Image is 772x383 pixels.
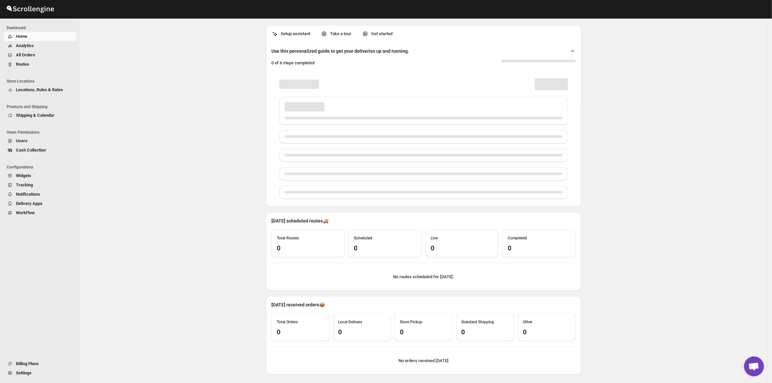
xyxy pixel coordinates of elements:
[16,62,29,67] span: Routes
[277,236,299,240] span: Total Routes
[4,146,76,155] button: Cash Collection
[277,357,571,364] p: No orders received [DATE]
[371,31,392,37] p: Get started
[16,182,33,187] span: Tracking
[16,43,34,48] span: Analytics
[7,104,76,109] span: Products and Shipping
[277,328,324,336] h3: 0
[277,320,298,324] span: Total Orders
[4,50,76,60] button: All Orders
[4,359,76,368] button: Billing Plans
[16,370,32,375] span: Settings
[16,52,35,57] span: All Orders
[4,171,76,180] button: Widgets
[4,32,76,41] button: Home
[431,244,494,252] h3: 0
[354,236,372,240] span: Scheduled
[281,31,310,37] p: Setup assistant
[16,361,39,366] span: Billing Plans
[16,148,46,153] span: Cash Collection
[4,368,76,378] button: Settings
[4,85,76,95] button: Locations, Rules & Rates
[523,328,571,336] h3: 0
[400,320,422,324] span: Store Pickup
[271,72,576,202] div: Page loading
[7,25,76,31] span: Dashboard
[4,190,76,199] button: Notifications
[508,244,571,252] h3: 0
[16,192,40,197] span: Notifications
[16,210,35,215] span: WorkFlow
[461,328,509,336] h3: 0
[4,199,76,208] button: Delivery Apps
[7,164,76,170] span: Configurations
[16,173,31,178] span: Widgets
[271,301,576,308] p: [DATE] received orders 📦
[744,356,764,376] a: Open chat
[277,274,571,280] p: No routes scheduled for [DATE].
[4,136,76,146] button: Users
[271,48,409,54] h2: Use this personalized guide to get your deliveries up and running.
[431,236,438,240] span: Live
[16,138,28,143] span: Users
[7,79,76,84] span: Store Locations
[4,41,76,50] button: Analytics
[4,60,76,69] button: Routes
[338,320,363,324] span: Local Delivery
[330,31,351,37] p: Take a tour
[16,201,42,206] span: Delivery Apps
[271,60,315,66] p: 0 of 6 steps completed
[16,87,63,92] span: Locations, Rules & Rates
[16,34,27,39] span: Home
[4,208,76,218] button: WorkFlow
[338,328,386,336] h3: 0
[277,244,340,252] h3: 0
[4,180,76,190] button: Tracking
[16,113,54,118] span: Shipping & Calendar
[7,130,76,135] span: Users Permissions
[461,320,494,324] span: Standard Shipping
[271,218,576,224] p: [DATE] scheduled routes 🚚
[354,244,417,252] h3: 0
[4,111,76,120] button: Shipping & Calendar
[400,328,448,336] h3: 0
[508,236,527,240] span: Completed
[523,320,532,324] span: Other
